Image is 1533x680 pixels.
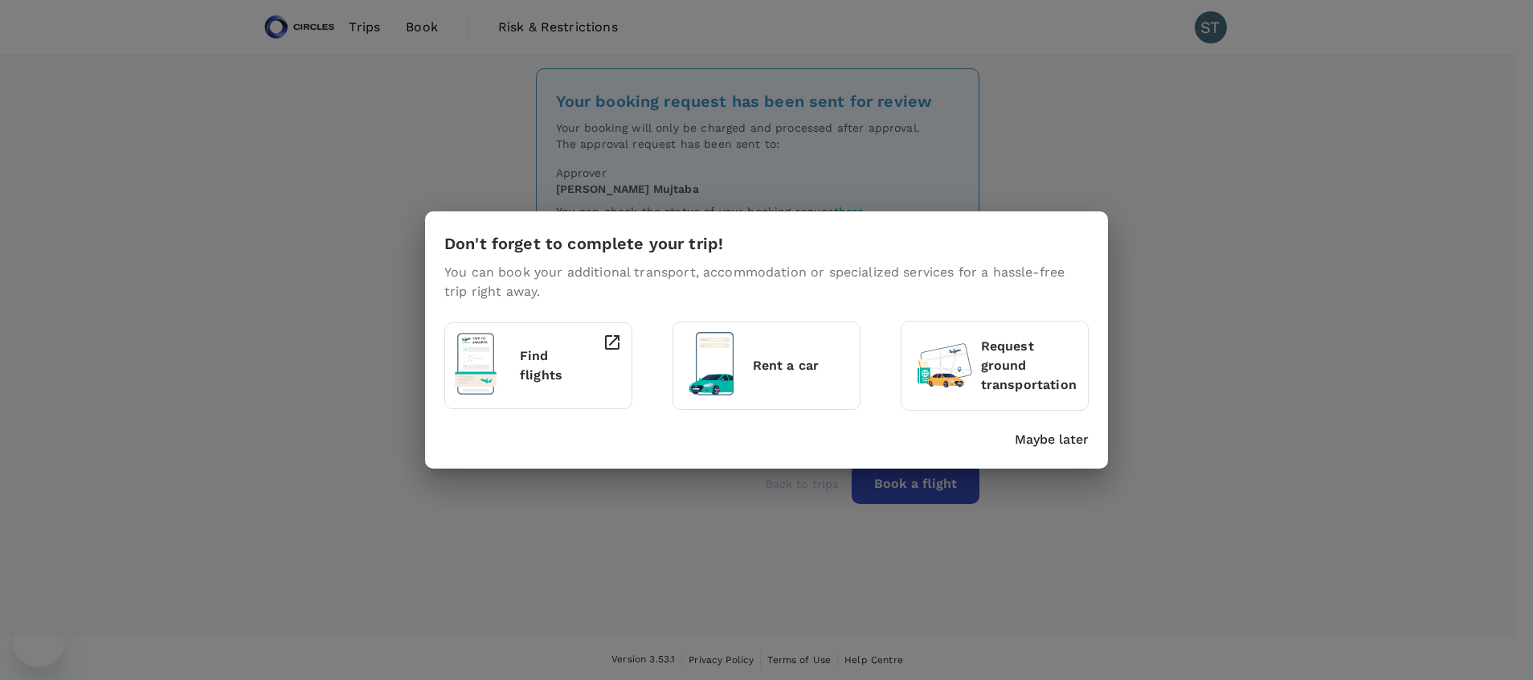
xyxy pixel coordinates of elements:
button: Maybe later [1015,430,1089,449]
p: Find flights [520,346,571,385]
p: Request ground transportation [981,337,1078,395]
p: You can book your additional transport, accommodation or specialized services for a hassle-free t... [444,263,1089,301]
h6: Don't forget to complete your trip! [444,231,723,256]
p: Rent a car [753,356,850,375]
